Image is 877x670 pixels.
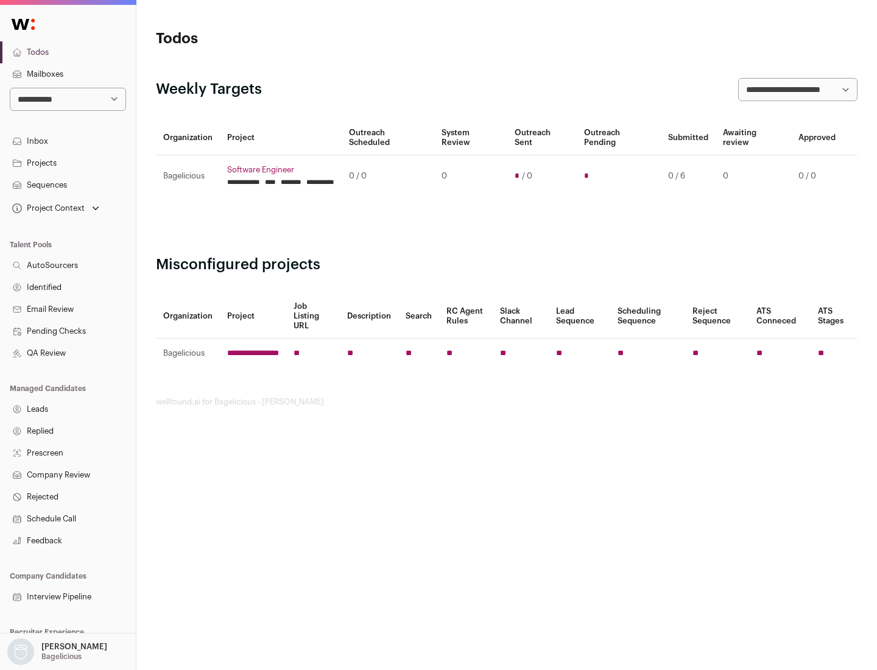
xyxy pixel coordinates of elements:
th: Lead Sequence [549,294,610,339]
th: Project [220,294,286,339]
td: 0 [716,155,791,197]
td: Bagelicious [156,155,220,197]
td: 0 / 6 [661,155,716,197]
th: Submitted [661,121,716,155]
th: System Review [434,121,507,155]
th: Job Listing URL [286,294,340,339]
th: Awaiting review [716,121,791,155]
th: Organization [156,121,220,155]
td: 0 [434,155,507,197]
th: Scheduling Sequence [610,294,685,339]
td: Bagelicious [156,339,220,368]
h2: Misconfigured projects [156,255,858,275]
th: ATS Conneced [749,294,810,339]
p: [PERSON_NAME] [41,642,107,652]
th: Outreach Scheduled [342,121,434,155]
td: 0 / 0 [791,155,843,197]
p: Bagelicious [41,652,82,661]
h2: Weekly Targets [156,80,262,99]
h1: Todos [156,29,390,49]
footer: wellfound:ai for Bagelicious - [PERSON_NAME] [156,397,858,407]
th: Approved [791,121,843,155]
th: Outreach Pending [577,121,660,155]
th: Slack Channel [493,294,549,339]
img: Wellfound [5,12,41,37]
th: Organization [156,294,220,339]
th: Outreach Sent [507,121,577,155]
img: nopic.png [7,638,34,665]
th: Reject Sequence [685,294,750,339]
div: Project Context [10,203,85,213]
th: RC Agent Rules [439,294,492,339]
th: ATS Stages [811,294,858,339]
th: Search [398,294,439,339]
button: Open dropdown [10,200,102,217]
th: Project [220,121,342,155]
th: Description [340,294,398,339]
span: / 0 [522,171,532,181]
button: Open dropdown [5,638,110,665]
a: Software Engineer [227,165,334,175]
td: 0 / 0 [342,155,434,197]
